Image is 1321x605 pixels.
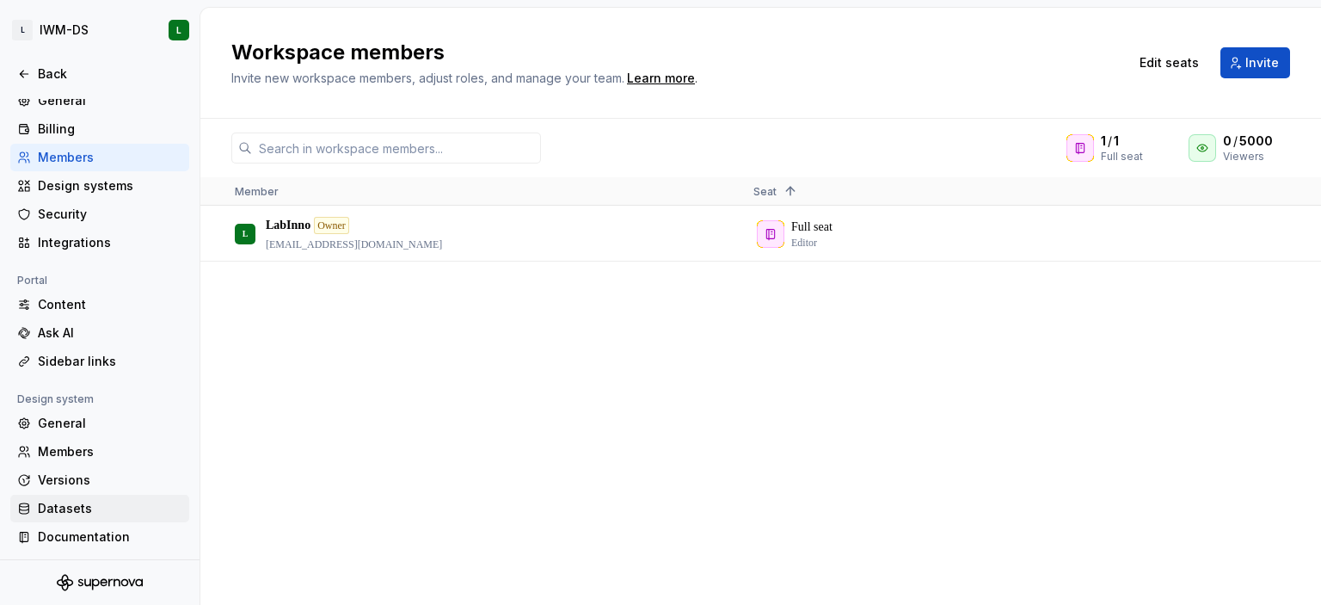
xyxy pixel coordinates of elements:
[235,185,279,198] span: Member
[243,217,249,250] div: L
[1223,150,1290,164] div: Viewers
[3,11,196,49] button: LIWM-DSL
[1223,133,1232,150] span: 0
[10,319,189,347] a: Ask AI
[252,133,541,164] input: Search in workspace members...
[1114,133,1119,150] span: 1
[1101,133,1143,150] div: /
[314,217,349,234] div: Owner
[38,415,182,432] div: General
[231,71,624,85] span: Invite new workspace members, adjust roles, and manage your team.
[38,528,182,546] div: Documentation
[10,115,189,143] a: Billing
[10,60,189,88] a: Back
[1101,150,1143,164] div: Full seat
[38,206,182,223] div: Security
[10,172,189,200] a: Design systems
[624,72,697,85] span: .
[10,291,189,318] a: Content
[57,574,143,591] svg: Supernova Logo
[38,472,182,489] div: Versions
[1101,133,1106,150] span: 1
[10,466,189,494] a: Versions
[38,500,182,517] div: Datasets
[231,39,1108,66] h2: Workspace members
[10,144,189,171] a: Members
[38,234,182,251] div: Integrations
[10,495,189,522] a: Datasets
[1220,47,1290,78] button: Invite
[38,65,182,83] div: Back
[10,229,189,256] a: Integrations
[753,185,777,198] span: Seat
[10,389,101,410] div: Design system
[627,70,695,87] a: Learn more
[1239,133,1273,150] span: 5000
[38,92,182,109] div: General
[10,270,54,291] div: Portal
[10,438,189,466] a: Members
[176,23,181,37] div: L
[10,410,189,437] a: General
[38,177,182,194] div: Design systems
[1140,54,1199,71] span: Edit seats
[1223,133,1290,150] div: /
[38,353,182,370] div: Sidebar links
[10,87,189,114] a: General
[1128,47,1210,78] button: Edit seats
[12,20,33,40] div: L
[38,149,182,166] div: Members
[10,201,189,228] a: Security
[38,296,182,313] div: Content
[40,22,89,39] div: IWM-DS
[266,238,442,251] p: [EMAIL_ADDRESS][DOMAIN_NAME]
[38,120,182,138] div: Billing
[38,324,182,342] div: Ask AI
[10,348,189,375] a: Sidebar links
[266,217,310,234] p: LabInno
[1245,54,1279,71] span: Invite
[10,523,189,551] a: Documentation
[38,443,182,460] div: Members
